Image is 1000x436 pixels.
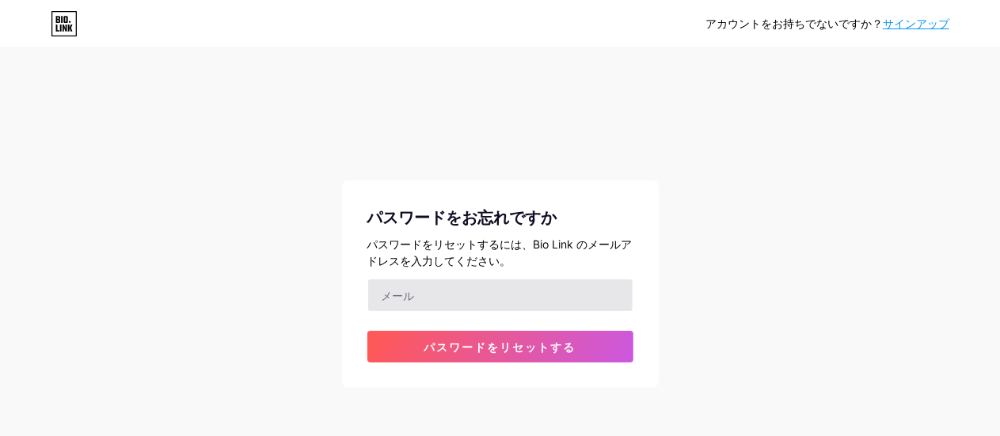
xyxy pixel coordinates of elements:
font: パスワードをリセットする [424,340,576,354]
font: パスワードをリセットするには、Bio Link のメールアドレスを入力してください。 [367,237,633,267]
input: メール [368,279,633,311]
button: パスワードをリセットする [367,331,633,362]
font: パスワードをお忘れですか [367,208,557,227]
a: サインアップ [883,17,949,30]
font: アカウントをお持ちでないですか？ [705,17,883,30]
